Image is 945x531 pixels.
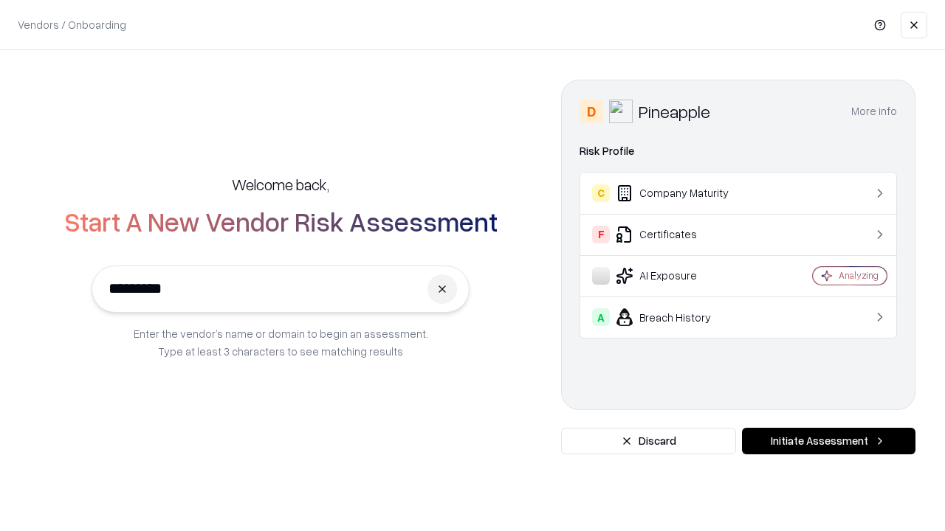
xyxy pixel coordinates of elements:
[839,269,879,282] div: Analyzing
[592,184,769,202] div: Company Maturity
[742,428,915,454] button: Initiate Assessment
[580,100,603,123] div: D
[561,428,736,454] button: Discard
[232,174,329,195] h5: Welcome back,
[592,267,769,285] div: AI Exposure
[609,100,633,123] img: Pineapple
[64,206,498,236] h2: Start A New Vendor Risk Assessment
[592,308,769,326] div: Breach History
[851,98,897,125] button: More info
[18,17,126,32] p: Vendors / Onboarding
[592,226,610,243] div: F
[592,184,610,202] div: C
[639,100,710,123] div: Pineapple
[580,142,897,160] div: Risk Profile
[592,308,610,326] div: A
[134,324,428,360] p: Enter the vendor’s name or domain to begin an assessment. Type at least 3 characters to see match...
[592,226,769,243] div: Certificates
